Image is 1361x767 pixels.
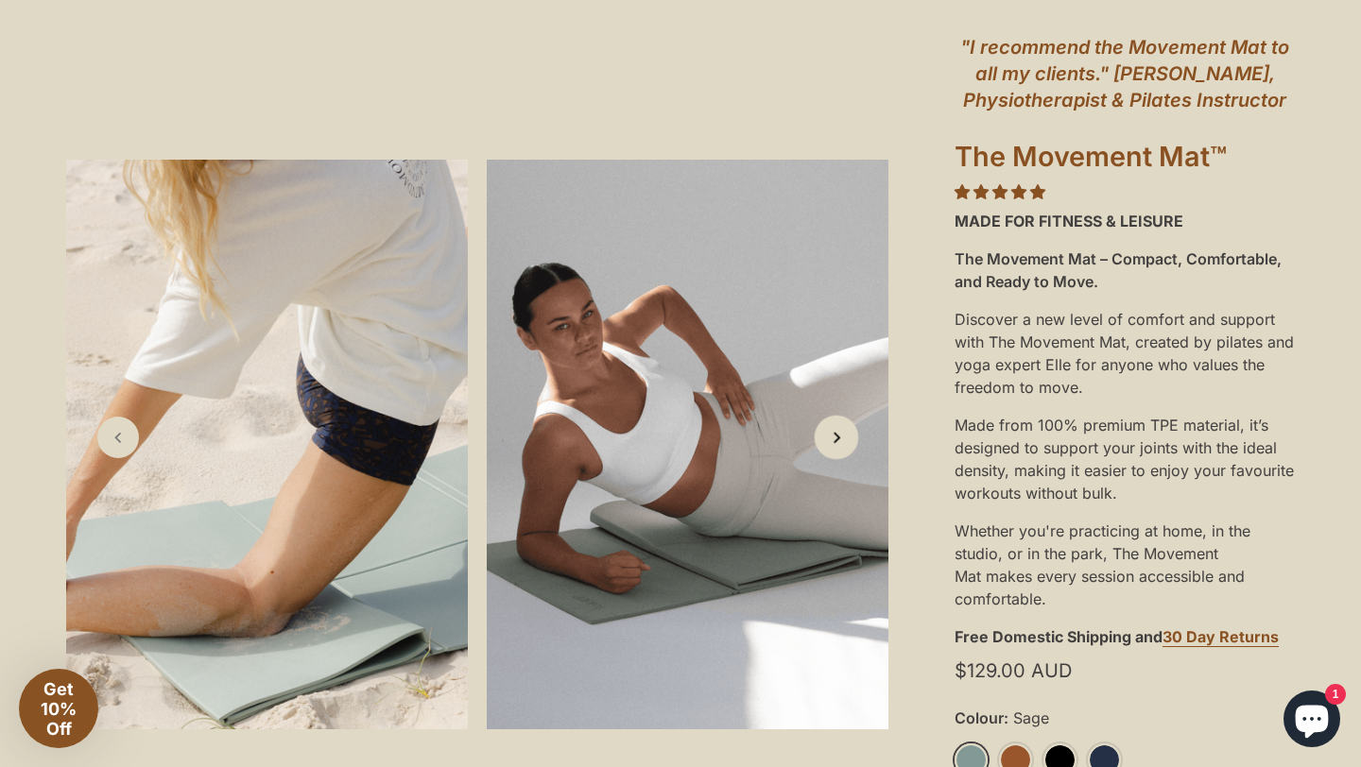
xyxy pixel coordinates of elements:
[955,709,1295,727] label: Colour:
[1163,627,1279,647] a: 30 Day Returns
[41,679,77,739] span: Get 10% Off
[955,240,1295,300] div: The Movement Mat – Compact, Comfortable, and Ready to Move.
[955,663,1072,678] span: $129.00 AUD
[955,512,1295,618] div: Whether you're practicing at home, in the studio, or in the park, The Movement Mat makes every se...
[19,669,98,748] div: Get 10% Off
[960,36,1289,111] em: "I recommend the Movement Mat to all my clients." [PERSON_NAME], Physiotherapist & Pilates Instru...
[955,406,1295,512] div: Made from 100% premium TPE material, it’s designed to support your joints with the ideal density,...
[97,417,139,458] a: Previous slide
[955,140,1295,181] h1: The Movement Mat™
[955,212,1183,230] strong: MADE FOR FITNESS & LEISURE
[1278,690,1346,752] inbox-online-store-chat: Shopify online store chat
[955,300,1295,406] div: Discover a new level of comfort and support with The Movement Mat, created by pilates and yoga ex...
[1163,627,1279,646] strong: 30 Day Returns
[815,415,859,459] a: Next slide
[955,182,1045,201] span: 4.86 stars
[955,627,1163,646] strong: Free Domestic Shipping and
[1008,709,1049,727] span: Sage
